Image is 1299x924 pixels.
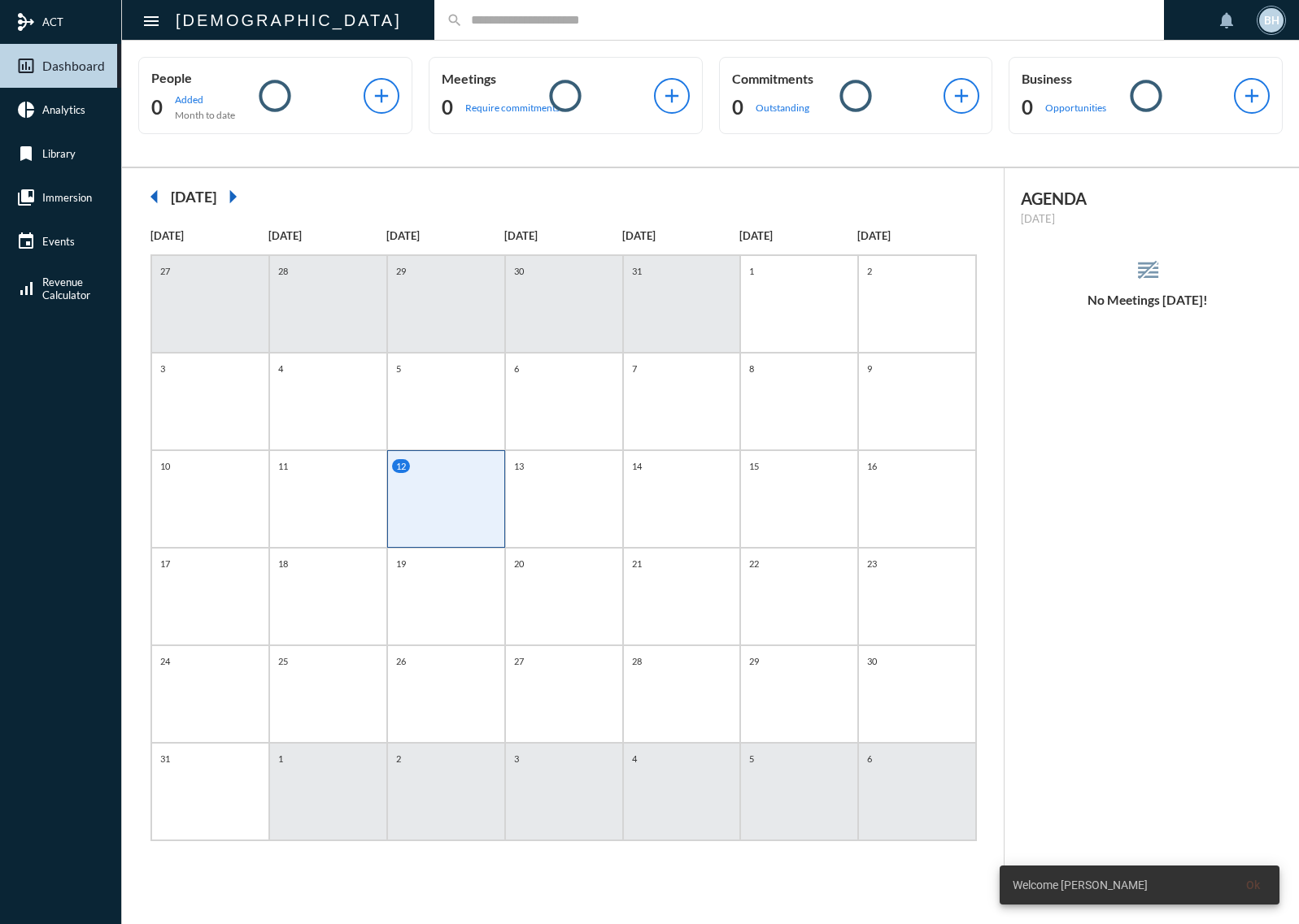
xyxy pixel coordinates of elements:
p: 14 [628,459,646,473]
p: 4 [628,752,641,766]
mat-icon: signal_cellular_alt [16,279,36,298]
mat-icon: arrow_left [138,180,171,213]
p: [DATE] [857,229,975,242]
p: [DATE] [268,229,386,242]
p: 18 [274,557,292,570]
p: 12 [392,459,410,473]
p: [DATE] [150,229,268,242]
mat-icon: insert_chart_outlined [16,56,36,76]
p: 6 [510,362,523,375]
p: 29 [392,264,410,278]
p: 25 [274,654,292,668]
mat-icon: collections_bookmark [16,188,36,207]
p: 4 [274,362,287,375]
mat-icon: arrow_right [216,180,249,213]
p: 17 [156,557,174,570]
mat-icon: search [447,12,463,28]
p: [DATE] [739,229,857,242]
mat-icon: bookmark [16,144,36,163]
p: 22 [745,557,763,570]
p: 11 [274,459,292,473]
span: Welcome [PERSON_NAME] [1013,877,1148,893]
p: 29 [745,654,763,668]
p: 20 [510,557,528,570]
h5: No Meetings [DATE]! [1005,293,1291,307]
p: 24 [156,654,174,668]
p: 5 [392,362,405,375]
span: Library [42,147,76,160]
span: Immersion [42,191,92,204]
p: 27 [156,264,174,278]
mat-icon: notifications [1217,11,1236,30]
span: Dashboard [42,59,105,73]
p: 2 [392,752,405,766]
p: 27 [510,654,528,668]
p: [DATE] [622,229,740,242]
p: 7 [628,362,641,375]
p: 19 [392,557,410,570]
mat-icon: event [16,232,36,251]
span: ACT [42,15,63,28]
p: 30 [510,264,528,278]
h2: [DEMOGRAPHIC_DATA] [176,7,402,33]
p: 8 [745,362,758,375]
p: 6 [863,752,876,766]
p: 28 [628,654,646,668]
mat-icon: mediation [16,12,36,32]
span: Analytics [42,103,85,116]
h2: [DATE] [171,188,216,206]
button: Toggle sidenav [135,4,168,37]
p: 15 [745,459,763,473]
p: 13 [510,459,528,473]
p: [DATE] [1021,212,1275,225]
mat-icon: reorder [1135,257,1162,284]
span: Ok [1246,878,1260,891]
p: 1 [745,264,758,278]
p: 16 [863,459,881,473]
p: 30 [863,654,881,668]
div: BH [1259,8,1284,33]
p: 10 [156,459,174,473]
p: [DATE] [386,229,504,242]
p: 28 [274,264,292,278]
h2: AGENDA [1021,189,1275,208]
p: 23 [863,557,881,570]
p: 9 [863,362,876,375]
p: 3 [156,362,169,375]
p: 31 [628,264,646,278]
mat-icon: pie_chart [16,100,36,119]
p: 26 [392,654,410,668]
p: 5 [745,752,758,766]
p: 2 [863,264,876,278]
span: Events [42,235,75,248]
span: Revenue Calculator [42,275,90,301]
p: 1 [274,752,287,766]
p: 21 [628,557,646,570]
p: 31 [156,752,174,766]
p: [DATE] [504,229,622,242]
mat-icon: Side nav toggle icon [142,11,161,31]
p: 3 [510,752,523,766]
